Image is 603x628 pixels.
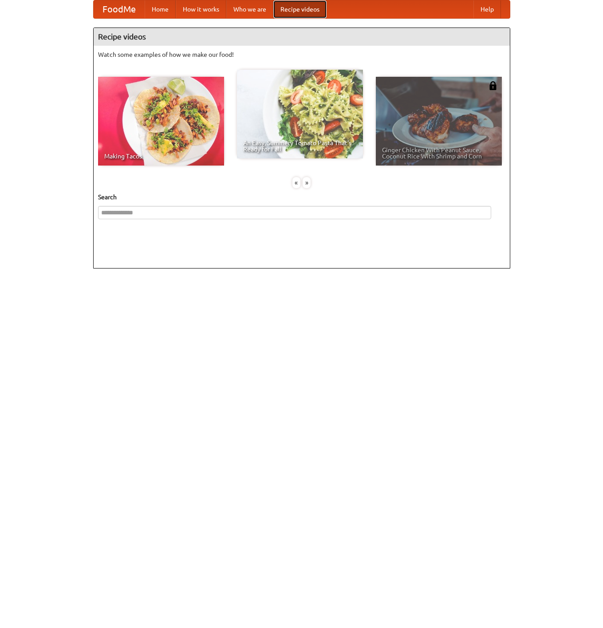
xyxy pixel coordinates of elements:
a: Making Tacos [98,77,224,166]
span: Making Tacos [104,153,218,159]
a: An Easy, Summery Tomato Pasta That's Ready for Fall [237,70,363,158]
a: How it works [176,0,226,18]
span: An Easy, Summery Tomato Pasta That's Ready for Fall [243,140,357,152]
a: FoodMe [94,0,145,18]
h4: Recipe videos [94,28,510,46]
a: Help [473,0,501,18]
a: Who we are [226,0,273,18]
p: Watch some examples of how we make our food! [98,50,505,59]
h5: Search [98,193,505,201]
a: Recipe videos [273,0,327,18]
img: 483408.png [489,81,497,90]
div: « [292,177,300,188]
div: » [303,177,311,188]
a: Home [145,0,176,18]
